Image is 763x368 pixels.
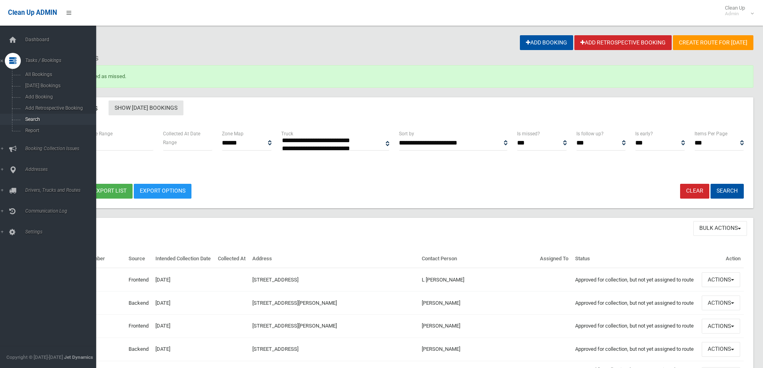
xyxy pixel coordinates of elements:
td: Approved for collection, but not yet assigned to route [572,338,698,361]
span: Add Retrospective Booking [23,105,95,111]
button: Actions [702,272,740,287]
span: Add Booking [23,94,95,100]
span: Clean Up [721,5,753,17]
span: Copyright © [DATE]-[DATE] [6,354,63,360]
td: [DATE] [152,268,215,291]
a: Create route for [DATE] [673,35,753,50]
button: Actions [702,296,740,310]
button: Bulk Actions [693,221,747,236]
td: [PERSON_NAME] [419,315,537,338]
td: Approved for collection, but not yet assigned to route [572,315,698,338]
span: Settings [23,229,102,235]
a: Clear [680,184,709,199]
button: Export list [87,184,133,199]
td: [PERSON_NAME] [419,292,537,315]
a: Add Booking [520,35,573,50]
a: [STREET_ADDRESS] [252,277,298,283]
th: Source [125,250,152,268]
a: [STREET_ADDRESS][PERSON_NAME] [252,323,337,329]
td: Frontend [125,268,152,291]
td: [DATE] [152,292,215,315]
span: Tasks / Bookings [23,58,102,63]
span: Communication Log [23,208,102,214]
small: Admin [725,11,745,17]
span: Clean Up ADMIN [8,9,57,16]
span: Addresses [23,167,102,172]
td: L [PERSON_NAME] [419,268,537,291]
label: Truck [281,129,293,138]
td: [PERSON_NAME] [419,338,537,361]
span: All Bookings [23,72,95,77]
span: Search [23,117,95,122]
strong: Jet Dynamics [64,354,93,360]
a: [STREET_ADDRESS][PERSON_NAME] [252,300,337,306]
td: Approved for collection, but not yet assigned to route [572,268,698,291]
th: Assigned To [537,250,572,268]
a: Show [DATE] Bookings [109,101,183,115]
div: Booking marked as missed. [35,65,753,88]
span: [DATE] Bookings [23,83,95,88]
th: Status [572,250,698,268]
span: Booking Collection Issues [23,146,102,151]
td: [DATE] [152,338,215,361]
th: Collected At [215,250,249,268]
button: Actions [702,319,740,334]
td: Frontend [125,315,152,338]
td: Approved for collection, but not yet assigned to route [572,292,698,315]
td: Backend [125,338,152,361]
td: Backend [125,292,152,315]
th: Address [249,250,419,268]
a: Export Options [134,184,191,199]
span: Report [23,128,95,133]
th: Action [699,250,744,268]
button: Search [711,184,744,199]
th: Contact Person [419,250,537,268]
a: Add Retrospective Booking [574,35,672,50]
span: Drivers, Trucks and Routes [23,187,102,193]
span: Dashboard [23,37,102,42]
td: [DATE] [152,315,215,338]
th: Intended Collection Date [152,250,215,268]
a: [STREET_ADDRESS] [252,346,298,352]
button: Actions [702,342,740,357]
